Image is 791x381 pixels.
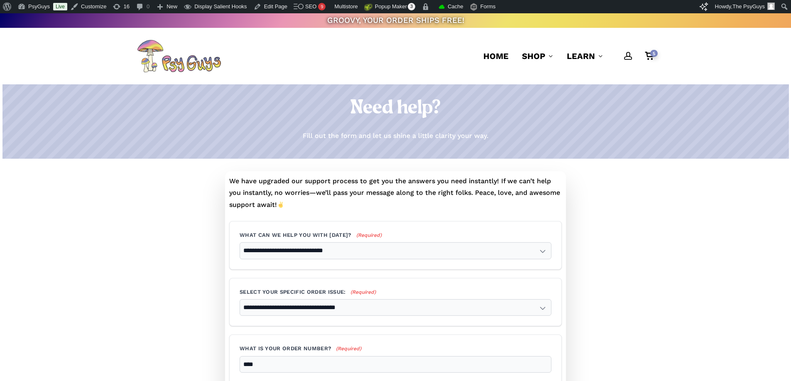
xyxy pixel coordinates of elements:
[240,231,551,239] label: What can we help you with [DATE]?
[303,130,488,142] p: Fill out the form and let us shine a little clarity your way.
[767,2,775,10] img: Avatar photo
[277,201,284,208] img: ✌️
[355,232,382,239] span: (Required)
[522,50,553,62] a: Shop
[229,175,562,211] p: We have upgraded our support process to get you the answers you need instantly! If we can’t help ...
[477,28,654,84] nav: Main Menu
[408,3,415,10] span: 3
[732,3,765,10] span: The PsyGuys
[567,50,603,62] a: Learn
[567,51,595,61] span: Learn
[645,52,654,61] a: Cart
[522,51,545,61] span: Shop
[318,3,326,10] div: 9
[137,39,221,73] img: PsyGuys
[483,51,509,61] span: Home
[240,345,551,352] label: What is your order number?
[650,50,658,57] span: 5
[53,3,67,10] a: Live
[483,50,509,62] a: Home
[240,288,551,296] label: Select your specific order issue:
[350,289,376,296] span: (Required)
[137,97,654,120] h1: Need help?
[336,345,362,352] span: (Required)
